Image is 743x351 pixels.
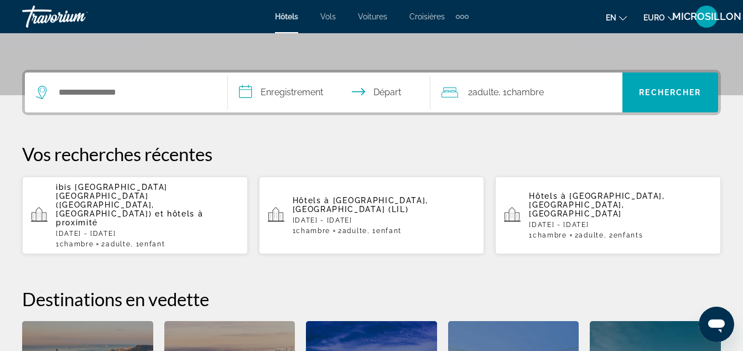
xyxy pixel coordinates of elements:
span: Chambre [507,87,544,97]
input: Rechercher une destination hôtelière [58,84,211,101]
font: , 1 [131,240,139,248]
a: Croisières [409,12,445,21]
span: Enfant [376,227,402,235]
span: ibis [GEOGRAPHIC_DATA] [GEOGRAPHIC_DATA] ([GEOGRAPHIC_DATA], [GEOGRAPHIC_DATA]) [56,183,168,218]
span: EURO [643,13,665,22]
span: Chambre [296,227,330,235]
span: Chambre [60,240,94,248]
font: , 1 [498,87,507,97]
font: , 2 [604,231,614,239]
span: MICROSILLON [672,11,741,22]
span: Adulte [106,240,131,248]
button: Éléments de navigation supplémentaires [456,8,469,25]
font: 1 [529,231,533,239]
button: Hôtels à [GEOGRAPHIC_DATA], [GEOGRAPHIC_DATA], [GEOGRAPHIC_DATA][DATE] - [DATE]1Chambre2Adulte, 2... [495,176,721,255]
button: Voyageurs : 2 adultes, 0 enfants [430,73,622,112]
button: ibis [GEOGRAPHIC_DATA] [GEOGRAPHIC_DATA] ([GEOGRAPHIC_DATA], [GEOGRAPHIC_DATA]) et hôtels à proxi... [22,176,248,255]
span: Chambre [533,231,567,239]
font: 1 [293,227,297,235]
div: Widget de recherche [25,73,718,112]
font: 2 [575,231,579,239]
p: Vos recherches récentes [22,143,721,165]
button: Hôtels à [GEOGRAPHIC_DATA], [GEOGRAPHIC_DATA] (LIL)[DATE] - [DATE]1Chambre2Adulte, 1Enfant [259,176,485,255]
span: Adulte [472,87,498,97]
p: [DATE] - [DATE] [56,230,239,238]
a: Travorium [22,2,133,31]
font: 2 [101,240,106,248]
button: Rechercher [622,73,718,112]
span: Rechercher [639,88,701,97]
a: Voitures [358,12,387,21]
font: 2 [338,227,342,235]
h2: Destinations en vedette [22,288,721,310]
font: 2 [468,87,472,97]
font: , 1 [367,227,376,235]
span: [GEOGRAPHIC_DATA], [GEOGRAPHIC_DATA] (LIL) [293,196,428,214]
span: Adulte [579,231,604,239]
button: Changer la langue [606,9,627,25]
span: Enfant [139,240,165,248]
p: [DATE] - [DATE] [293,216,476,224]
span: Hôtels à [529,192,566,200]
font: 1 [56,240,60,248]
button: Sélectionnez la date d’arrivée et de départ [228,73,431,112]
span: en [606,13,616,22]
button: Menu utilisateur [692,5,721,28]
span: [GEOGRAPHIC_DATA], [GEOGRAPHIC_DATA], [GEOGRAPHIC_DATA] [529,192,664,218]
a: Vols [320,12,336,21]
span: Adulte [342,227,367,235]
a: Hôtels [275,12,298,21]
span: Enfants [614,231,643,239]
span: Hôtels à [293,196,330,205]
p: [DATE] - [DATE] [529,221,712,229]
span: et hôtels à proximité [56,209,203,227]
button: Changer de devise [643,9,676,25]
iframe: Bouton de lancement de la fenêtre de messagerie [699,307,734,342]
